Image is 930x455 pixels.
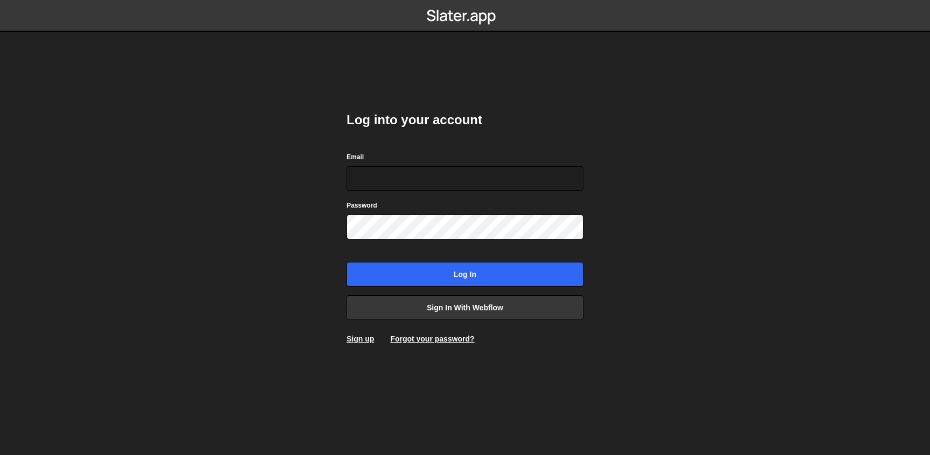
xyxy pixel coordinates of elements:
input: Log in [347,262,583,287]
label: Password [347,200,377,211]
a: Sign up [347,335,374,343]
a: Sign in with Webflow [347,295,583,320]
label: Email [347,152,364,162]
h2: Log into your account [347,111,583,129]
a: Forgot your password? [390,335,474,343]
